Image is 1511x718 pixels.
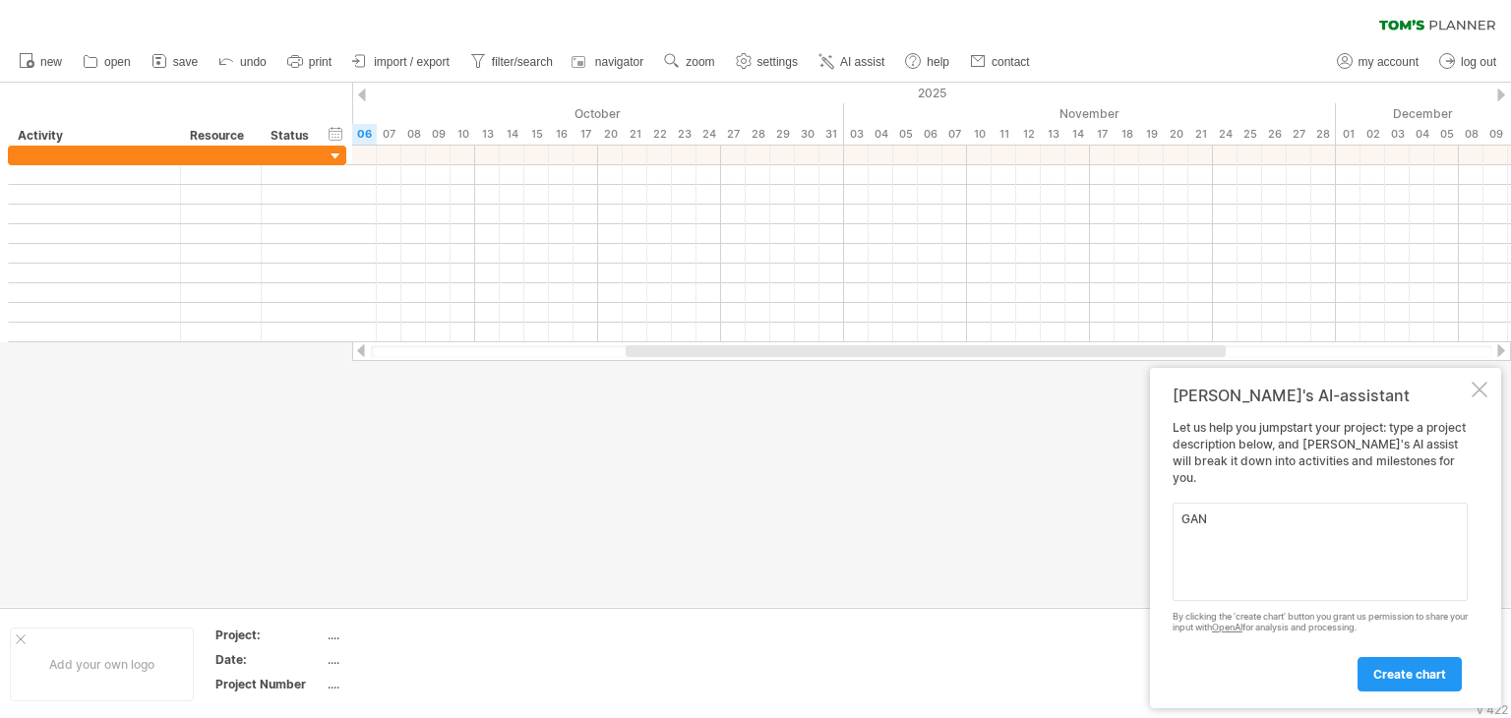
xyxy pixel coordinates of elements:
[1360,124,1385,145] div: Tuesday, 2 December 2025
[374,55,450,69] span: import / export
[795,124,819,145] div: Thursday, 30 October 2025
[215,627,324,643] div: Project:
[598,124,623,145] div: Monday, 20 October 2025
[1287,124,1311,145] div: Thursday, 27 November 2025
[282,49,337,75] a: print
[992,124,1016,145] div: Tuesday, 11 November 2025
[967,124,992,145] div: Monday, 10 November 2025
[569,49,649,75] a: navigator
[1173,420,1468,690] div: Let us help you jumpstart your project: type a project description below, and [PERSON_NAME]'s AI ...
[1434,124,1459,145] div: Friday, 5 December 2025
[927,55,949,69] span: help
[574,124,598,145] div: Friday, 17 October 2025
[965,49,1036,75] a: contact
[1065,124,1090,145] div: Friday, 14 November 2025
[426,124,451,145] div: Thursday, 9 October 2025
[1139,124,1164,145] div: Wednesday, 19 November 2025
[1016,124,1041,145] div: Wednesday, 12 November 2025
[869,124,893,145] div: Tuesday, 4 November 2025
[757,55,798,69] span: settings
[78,49,137,75] a: open
[1477,702,1508,717] div: v 422
[215,676,324,692] div: Project Number
[696,124,721,145] div: Friday, 24 October 2025
[814,49,890,75] a: AI assist
[647,124,672,145] div: Wednesday, 22 October 2025
[1434,49,1502,75] a: log out
[1090,124,1115,145] div: Monday, 17 November 2025
[746,124,770,145] div: Tuesday, 28 October 2025
[1173,386,1468,405] div: [PERSON_NAME]'s AI-assistant
[893,124,918,145] div: Wednesday, 5 November 2025
[377,124,401,145] div: Tuesday, 7 October 2025
[731,49,804,75] a: settings
[147,49,204,75] a: save
[524,124,549,145] div: Wednesday, 15 October 2025
[840,55,884,69] span: AI assist
[492,55,553,69] span: filter/search
[1385,124,1410,145] div: Wednesday, 3 December 2025
[401,124,426,145] div: Wednesday, 8 October 2025
[271,126,314,146] div: Status
[918,124,942,145] div: Thursday, 6 November 2025
[1336,124,1360,145] div: Monday, 1 December 2025
[770,124,795,145] div: Wednesday, 29 October 2025
[1410,124,1434,145] div: Thursday, 4 December 2025
[215,651,324,668] div: Date:
[190,126,250,146] div: Resource
[240,55,267,69] span: undo
[451,124,475,145] div: Friday, 10 October 2025
[213,49,272,75] a: undo
[672,124,696,145] div: Thursday, 23 October 2025
[40,55,62,69] span: new
[1332,49,1424,75] a: my account
[352,124,377,145] div: Monday, 6 October 2025
[1461,55,1496,69] span: log out
[328,676,493,692] div: ....
[10,628,194,701] div: Add your own logo
[1238,124,1262,145] div: Tuesday, 25 November 2025
[500,124,524,145] div: Tuesday, 14 October 2025
[623,124,647,145] div: Tuesday, 21 October 2025
[347,49,455,75] a: import / export
[1358,657,1462,691] a: create chart
[844,124,869,145] div: Monday, 3 November 2025
[900,49,955,75] a: help
[595,55,643,69] span: navigator
[686,55,714,69] span: zoom
[1164,124,1188,145] div: Thursday, 20 November 2025
[328,627,493,643] div: ....
[278,103,844,124] div: October 2025
[1213,124,1238,145] div: Monday, 24 November 2025
[1041,124,1065,145] div: Thursday, 13 November 2025
[104,55,131,69] span: open
[173,55,198,69] span: save
[465,49,559,75] a: filter/search
[1188,124,1213,145] div: Friday, 21 November 2025
[1311,124,1336,145] div: Friday, 28 November 2025
[659,49,720,75] a: zoom
[328,651,493,668] div: ....
[309,55,332,69] span: print
[18,126,169,146] div: Activity
[1262,124,1287,145] div: Wednesday, 26 November 2025
[1483,124,1508,145] div: Tuesday, 9 December 2025
[1173,612,1468,633] div: By clicking the 'create chart' button you grant us permission to share your input with for analys...
[819,124,844,145] div: Friday, 31 October 2025
[942,124,967,145] div: Friday, 7 November 2025
[721,124,746,145] div: Monday, 27 October 2025
[1459,124,1483,145] div: Monday, 8 December 2025
[549,124,574,145] div: Thursday, 16 October 2025
[844,103,1336,124] div: November 2025
[475,124,500,145] div: Monday, 13 October 2025
[992,55,1030,69] span: contact
[1359,55,1419,69] span: my account
[14,49,68,75] a: new
[1373,667,1446,682] span: create chart
[1115,124,1139,145] div: Tuesday, 18 November 2025
[1212,622,1242,632] a: OpenAI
